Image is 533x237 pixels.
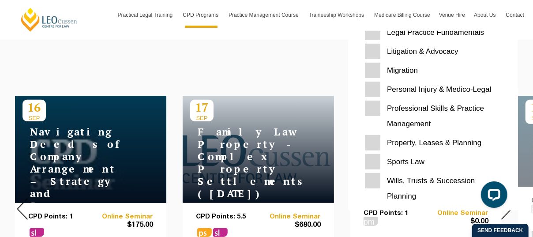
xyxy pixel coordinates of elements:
p: CPD Points: 5.5 [196,213,259,221]
a: Practical Legal Training [113,2,179,28]
label: Migration [365,63,501,78]
span: pm [364,217,378,226]
h4: Family Law Property - Complex Property Settlements ([DATE]) [190,126,300,200]
img: Prev [17,198,28,220]
a: Medicare Billing Course [370,2,435,28]
label: Professional Skills & Practice Management [365,101,501,132]
span: ps [197,228,212,237]
a: Venue Hire [435,2,469,28]
a: Online Seminar [259,213,321,221]
h4: Navigating Deeds of Company Arrangement – Strategy and Structure [23,126,133,212]
label: Wills, Trusts & Succession Planning [365,173,501,204]
span: $0.00 [426,217,489,226]
p: CPD Points: 1 [364,210,426,217]
span: SEP [190,115,214,121]
label: Personal Injury & Medico-Legal [365,82,501,97]
iframe: LiveChat chat widget [474,178,511,215]
a: Online Seminar [426,210,489,217]
label: Litigation & Advocacy [365,44,501,59]
span: sl [213,228,228,237]
a: Practice Management Course [224,2,304,28]
label: Legal Practice Fundamentals [365,25,501,40]
a: CPD Programs [178,2,224,28]
span: $175.00 [91,221,154,230]
a: Traineeship Workshops [304,2,370,28]
p: CPD Points: 1 [28,213,91,221]
div: Sort by Practice Area of Law [348,31,518,211]
a: Contact [502,2,529,28]
p: 17 [190,100,214,115]
label: Sports Law [365,154,501,169]
a: [PERSON_NAME] Centre for Law [20,7,79,32]
label: Property, Leases & Planning [365,135,501,150]
span: $680.00 [259,221,321,230]
a: Online Seminar [91,213,154,221]
a: About Us [469,2,501,28]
